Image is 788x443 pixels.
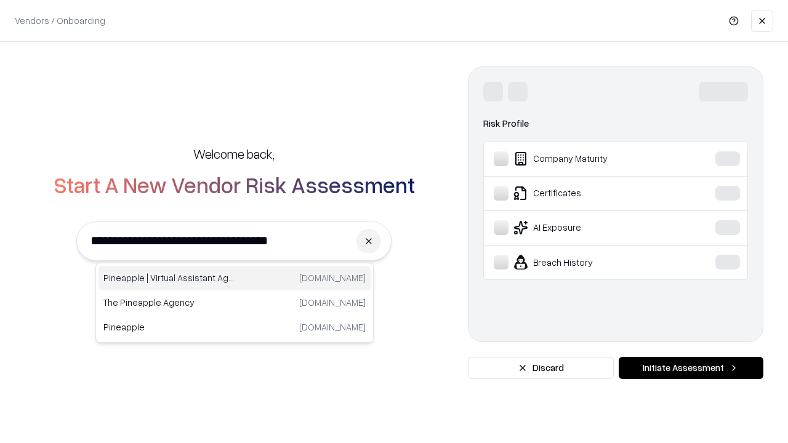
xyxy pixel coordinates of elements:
div: Certificates [494,186,678,201]
button: Discard [468,357,614,379]
p: Pineapple | Virtual Assistant Agency [103,271,235,284]
h5: Welcome back, [193,145,275,162]
p: Vendors / Onboarding [15,14,105,27]
div: Breach History [494,255,678,269]
div: Suggestions [95,263,374,343]
p: The Pineapple Agency [103,296,235,309]
p: [DOMAIN_NAME] [299,271,366,284]
button: Initiate Assessment [619,357,763,379]
p: [DOMAIN_NAME] [299,321,366,333]
p: Pineapple [103,321,235,333]
div: Risk Profile [483,116,748,131]
div: AI Exposure [494,220,678,235]
p: [DOMAIN_NAME] [299,296,366,309]
h2: Start A New Vendor Risk Assessment [54,172,415,197]
div: Company Maturity [494,151,678,166]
